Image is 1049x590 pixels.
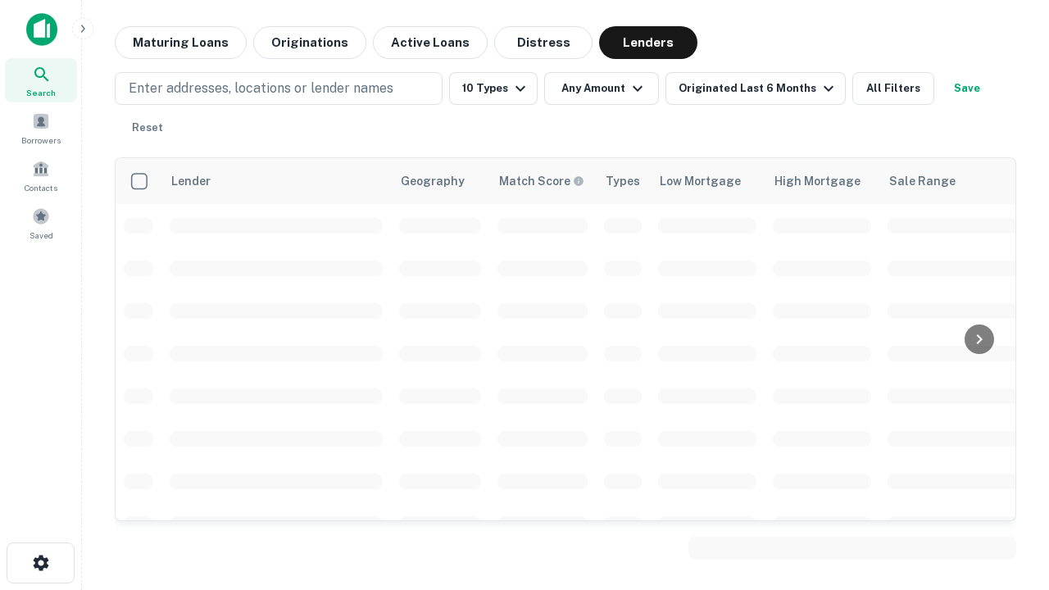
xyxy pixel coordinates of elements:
div: Capitalize uses an advanced AI algorithm to match your search with the best lender. The match sco... [499,172,584,190]
div: High Mortgage [774,171,861,191]
button: 10 Types [449,72,538,105]
button: Enter addresses, locations or lender names [115,72,443,105]
a: Search [5,58,77,102]
th: Capitalize uses an advanced AI algorithm to match your search with the best lender. The match sco... [489,158,596,204]
span: Contacts [25,181,57,194]
iframe: Chat Widget [967,459,1049,538]
div: Geography [401,171,465,191]
th: Sale Range [879,158,1027,204]
button: Distress [494,26,593,59]
div: Sale Range [889,171,956,191]
span: Saved [30,229,53,242]
button: Originations [253,26,366,59]
button: Originated Last 6 Months [665,72,846,105]
th: Low Mortgage [650,158,765,204]
button: Maturing Loans [115,26,247,59]
button: Save your search to get updates of matches that match your search criteria. [941,72,993,105]
th: Lender [161,158,391,204]
a: Saved [5,201,77,245]
img: capitalize-icon.png [26,13,57,46]
button: All Filters [852,72,934,105]
button: Active Loans [373,26,488,59]
th: Geography [391,158,489,204]
p: Enter addresses, locations or lender names [129,79,393,98]
span: Search [26,86,56,99]
div: Types [606,171,640,191]
div: Lender [171,171,211,191]
button: Reset [121,111,174,144]
button: Lenders [599,26,697,59]
button: Any Amount [544,72,659,105]
a: Borrowers [5,106,77,150]
div: Originated Last 6 Months [679,79,838,98]
div: Low Mortgage [660,171,741,191]
th: High Mortgage [765,158,879,204]
a: Contacts [5,153,77,197]
h6: Match Score [499,172,581,190]
span: Borrowers [21,134,61,147]
th: Types [596,158,650,204]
